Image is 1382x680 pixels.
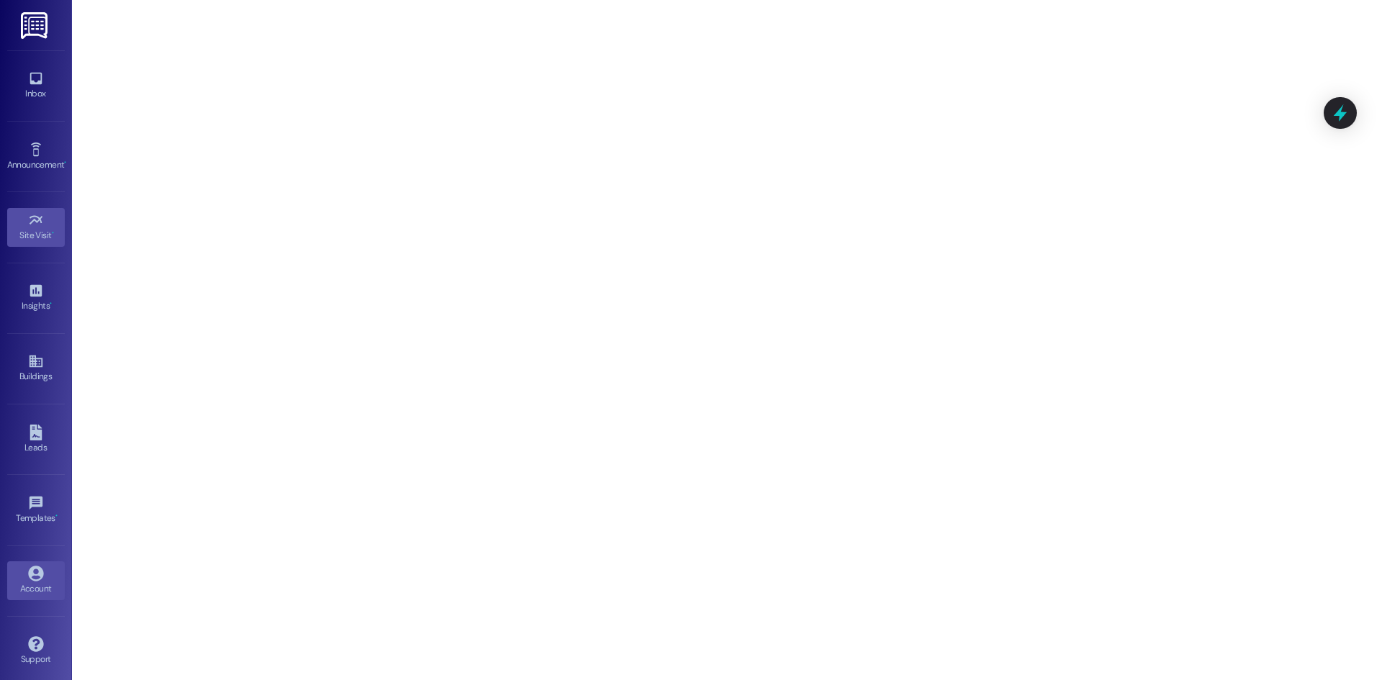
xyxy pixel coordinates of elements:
[21,12,50,39] img: ResiDesk Logo
[7,349,65,388] a: Buildings
[55,511,58,521] span: •
[7,278,65,317] a: Insights •
[64,158,66,168] span: •
[7,420,65,459] a: Leads
[7,66,65,105] a: Inbox
[7,208,65,247] a: Site Visit •
[7,491,65,530] a: Templates •
[7,632,65,671] a: Support
[7,561,65,600] a: Account
[52,228,54,238] span: •
[50,299,52,309] span: •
